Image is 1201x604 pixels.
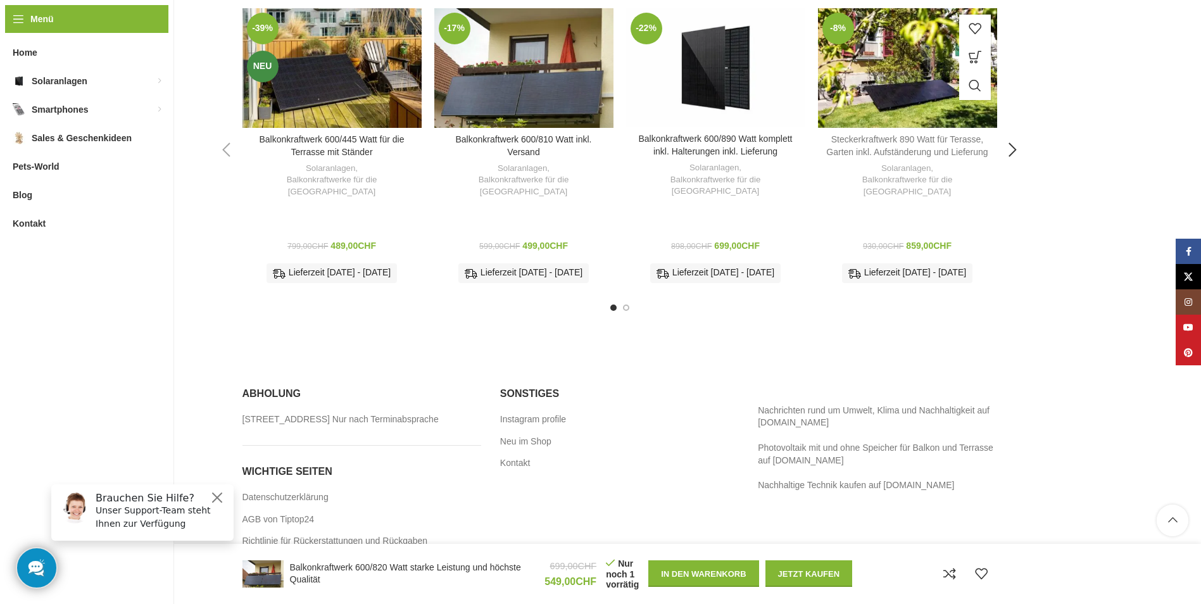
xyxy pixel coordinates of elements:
[550,561,597,571] bdi: 699,00
[997,134,1029,166] div: Next slide
[1176,264,1201,289] a: X Social Link
[306,163,355,175] a: Solaranlagen
[575,576,596,587] span: CHF
[1176,239,1201,264] a: Facebook Social Link
[247,51,279,82] span: Neu
[822,13,854,44] span: -8%
[358,241,376,251] span: CHF
[842,263,972,282] div: Lieferzeit [DATE] - [DATE]
[1176,340,1201,365] a: Pinterest Social Link
[249,163,415,198] div: ,
[500,436,553,448] a: Neu im Shop
[18,18,49,49] img: Customer service
[500,387,739,401] h5: Sonstiges
[242,465,481,479] h5: Wichtige seiten
[242,513,316,526] a: AGB von Tiptop24
[441,174,607,198] a: Balkonkraftwerke für die [GEOGRAPHIC_DATA]
[32,127,132,149] span: Sales & Geschenkideen
[267,263,397,282] div: Lieferzeit [DATE] - [DATE]
[959,43,991,72] a: In den Warenkorb legen: „Steckerkraftwerk 890 Watt für Terasse, Garten inkl. Aufständerung und Li...
[441,163,607,198] div: ,
[13,132,25,144] img: Sales & Geschenkideen
[638,134,792,156] a: Balkonkraftwerk 600/890 Watt komplett inkl. Halterungen inkl. Lieferung
[650,263,781,282] div: Lieferzeit [DATE] - [DATE]
[696,242,712,251] span: CHF
[765,560,853,587] button: Jetzt kaufen
[458,263,589,282] div: Lieferzeit [DATE] - [DATE]
[13,212,46,235] span: Kontakt
[500,457,531,470] a: Kontakt
[906,241,952,251] bdi: 859,00
[863,242,903,251] bdi: 930,00
[550,241,568,251] span: CHF
[758,405,990,428] a: Nachrichten rund um Umwelt, Klima und Nachhaltigkeit auf [DOMAIN_NAME]
[620,8,812,292] div: 3 / 5
[13,75,25,87] img: Solaranlagen
[242,8,422,128] a: Balkonkraftwerk 600/445 Watt für die Terrasse mit Ständer
[1157,505,1188,536] a: Scroll to top button
[632,162,799,198] div: ,
[812,8,1003,292] div: 4 / 5
[610,305,617,311] li: Go to slide 1
[439,13,470,44] span: -17%
[32,70,87,92] span: Solaranlagen
[888,242,904,251] span: CHF
[455,134,591,157] a: Balkonkraftwerk 600/810 Watt inkl. Versand
[578,561,597,571] span: CHF
[13,41,37,64] span: Home
[242,413,440,426] a: [STREET_ADDRESS] Nur nach Terminabsprache
[242,491,330,504] a: Datenschutzerklärung
[211,134,242,166] div: Previous slide
[498,163,547,175] a: Solaranlagen
[606,558,639,590] p: Nur noch 1 vorrätig
[54,18,185,30] h6: Brauchen Sie Hilfe?
[287,242,328,251] bdi: 799,00
[758,480,954,490] a: Nachhaltige Technik kaufen auf [DOMAIN_NAME]
[714,241,760,251] bdi: 699,00
[13,103,25,116] img: Smartphones
[236,8,428,292] div: 1 / 5
[1176,289,1201,315] a: Instagram Social Link
[933,241,952,251] span: CHF
[689,162,739,174] a: Solaranlagen
[330,241,376,251] bdi: 489,00
[30,12,54,26] span: Menü
[544,576,596,587] bdi: 549,00
[242,535,429,548] a: Richtlinie für Rückerstattungen und Rückgaben
[626,8,805,127] a: Balkonkraftwerk 600/890 Watt komplett inkl. Halterungen inkl. Lieferung
[434,8,613,128] a: Balkonkraftwerk 600/810 Watt inkl. Versand
[428,8,620,292] div: 2 / 5
[290,562,536,586] h4: Balkonkraftwerk 600/820 Watt starke Leistung und höchste Qualität
[13,155,60,178] span: Pets-World
[632,174,799,198] a: Balkonkraftwerke für die [GEOGRAPHIC_DATA]
[242,560,284,588] img: Balkonkraftwerke für die Schweiz2_XL
[479,242,520,251] bdi: 599,00
[312,242,329,251] span: CHF
[959,72,991,100] a: Schnellansicht
[1176,315,1201,340] a: YouTube Social Link
[32,98,88,121] span: Smartphones
[824,174,991,198] a: Balkonkraftwerke für die [GEOGRAPHIC_DATA]
[623,305,629,311] li: Go to slide 2
[671,242,712,251] bdi: 898,00
[242,387,481,401] h5: Abholung
[648,560,758,587] button: In den Warenkorb
[500,413,567,426] a: Instagram profile
[247,13,279,44] span: -39%
[631,13,662,44] span: -22%
[824,163,991,198] div: ,
[818,8,997,128] a: Steckerkraftwerk 890 Watt für Terasse, Garten inkl. Aufständerung und Lieferung
[881,163,931,175] a: Solaranlagen
[504,242,520,251] span: CHF
[826,134,988,157] a: Steckerkraftwerk 890 Watt für Terasse, Garten inkl. Aufständerung und Lieferung
[758,443,993,465] a: Photovoltaik mit und ohne Speicher für Balkon und Terrasse auf [DOMAIN_NAME]
[168,16,184,31] button: Close
[259,134,404,157] a: Balkonkraftwerk 600/445 Watt für die Terrasse mit Ständer
[249,174,415,198] a: Balkonkraftwerke für die [GEOGRAPHIC_DATA]
[13,184,32,206] span: Blog
[741,241,760,251] span: CHF
[522,241,568,251] bdi: 499,00
[54,30,185,56] p: Unser Support-Team steht Ihnen zur Verfügung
